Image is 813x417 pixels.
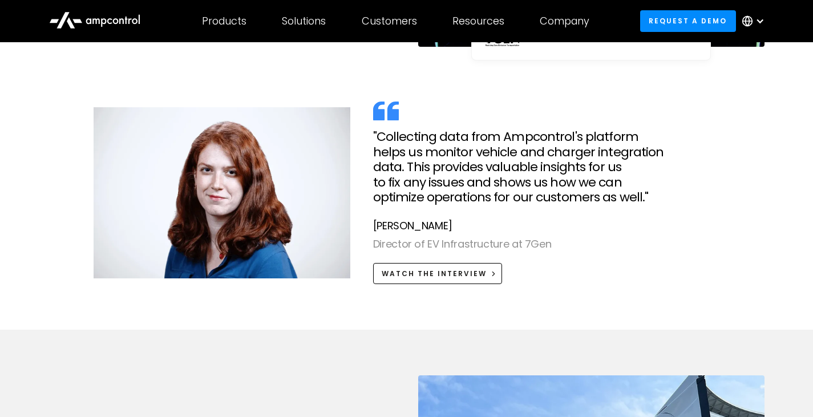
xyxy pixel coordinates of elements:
[452,15,504,27] div: Resources
[373,102,399,121] img: quote icon
[202,15,246,27] div: Products
[540,15,589,27] div: Company
[373,236,719,253] div: Director of EV Infrastructure at 7Gen
[362,15,417,27] div: Customers
[282,15,326,27] div: Solutions
[382,269,487,279] div: Watch The Interview
[373,129,719,205] h2: "Collecting data from Ampcontrol's platform helps us monitor vehicle and charger integration data...
[373,263,503,284] a: Watch The Interview
[640,10,736,31] a: Request a demo
[373,218,719,234] div: [PERSON_NAME]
